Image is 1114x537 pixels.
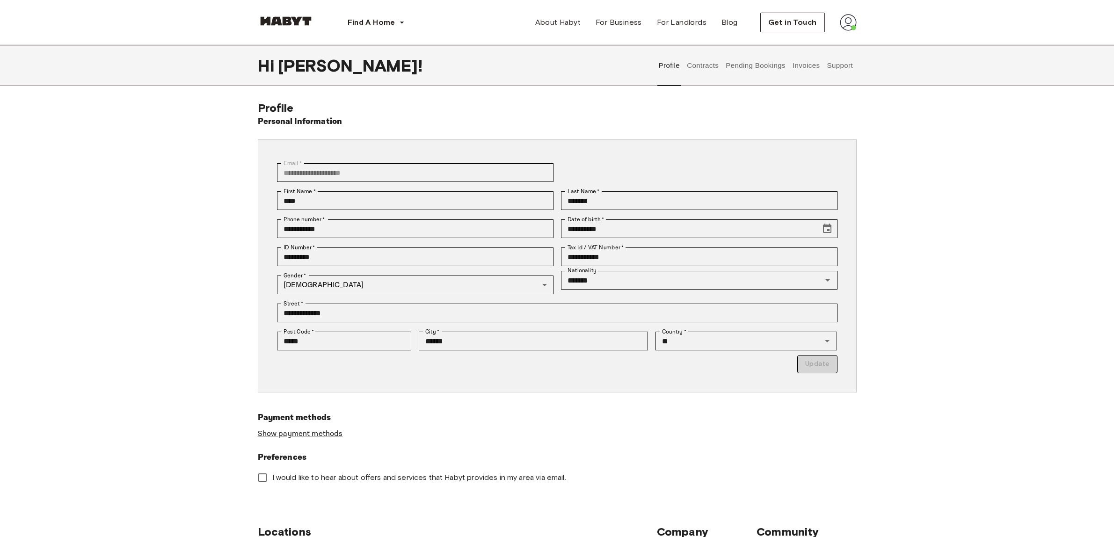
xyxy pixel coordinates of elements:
label: Last Name [568,187,600,196]
span: Find A Home [348,17,395,28]
button: Get in Touch [760,13,825,32]
button: Profile [657,45,681,86]
button: Open [821,334,834,348]
div: You can't change your email address at the moment. Please reach out to customer support in case y... [277,163,553,182]
label: Phone number [284,215,325,224]
label: Post Code [284,327,314,336]
label: Street [284,299,303,308]
div: [DEMOGRAPHIC_DATA] [277,276,553,294]
button: Support [826,45,854,86]
label: First Name [284,187,316,196]
span: For Landlords [657,17,706,28]
label: Tax Id / VAT Number [568,243,624,252]
span: Profile [258,101,294,115]
span: I would like to hear about offers and services that Habyt provides in my area via email. [272,472,566,483]
a: For Business [588,13,649,32]
h6: Preferences [258,451,857,464]
span: Get in Touch [768,17,817,28]
span: For Business [596,17,642,28]
button: Open [821,274,834,287]
button: Invoices [791,45,821,86]
img: Habyt [258,16,314,26]
h6: Personal Information [258,115,342,128]
label: Nationality [568,267,597,275]
label: Gender [284,271,306,280]
a: Show payment methods [258,429,343,439]
img: avatar [840,14,857,31]
a: Blog [714,13,745,32]
a: About Habyt [528,13,588,32]
span: [PERSON_NAME] ! [278,56,422,75]
button: Pending Bookings [725,45,787,86]
button: Contracts [686,45,720,86]
h6: Payment methods [258,411,857,424]
label: Email [284,159,302,167]
button: Find A Home [340,13,412,32]
a: For Landlords [649,13,714,32]
div: user profile tabs [655,45,856,86]
label: City [425,327,440,336]
span: Hi [258,56,278,75]
button: Choose date, selected date is Dec 15, 1995 [818,219,837,238]
label: Date of birth [568,215,604,224]
label: Country [662,327,686,336]
span: Blog [721,17,738,28]
label: ID Number [284,243,315,252]
span: About Habyt [535,17,581,28]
